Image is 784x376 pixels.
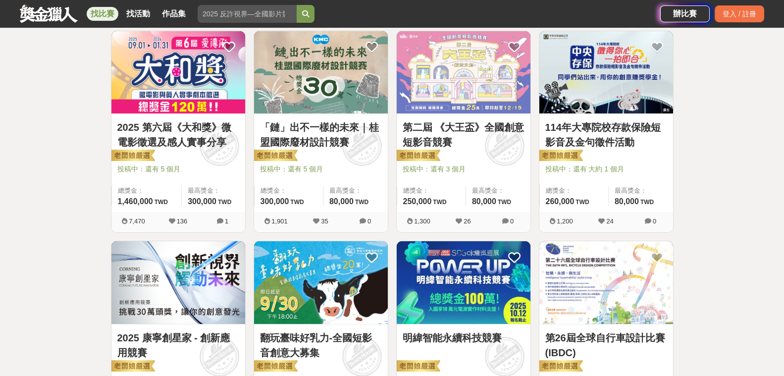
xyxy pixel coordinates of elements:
[397,31,530,114] img: Cover Image
[539,31,673,114] img: Cover Image
[403,164,524,174] span: 投稿中：還有 3 個月
[615,197,639,206] span: 80,000
[537,360,583,374] img: 老闆娘嚴選
[510,217,514,225] span: 0
[472,197,496,206] span: 80,000
[355,199,368,206] span: TWD
[433,199,446,206] span: TWD
[395,360,440,374] img: 老闆娘嚴選
[117,120,239,150] a: 2025 第六屆《大和獎》微電影徵選及感人實事分享
[252,149,298,163] img: 老闆娘嚴選
[545,330,667,360] a: 第26屆全球自行車設計比賽(IBDC)
[218,199,231,206] span: TWD
[260,120,382,150] a: 「鏈」出不一樣的未來｜桂盟國際廢材設計競賽
[660,5,710,22] a: 辦比賽
[117,164,239,174] span: 投稿中：還有 5 個月
[158,7,190,21] a: 作品集
[615,186,667,196] span: 最高獎金：
[109,149,155,163] img: 老闆娘嚴選
[260,330,382,360] a: 翻玩臺味好乳力-全國短影音創意大募集
[403,120,524,150] a: 第二屆 《大王盃》全國創意短影音競賽
[414,217,430,225] span: 1,300
[545,120,667,150] a: 114年大專院校存款保險短影音及金句徵件活動
[261,197,289,206] span: 300,000
[290,199,304,206] span: TWD
[225,217,228,225] span: 1
[403,186,460,196] span: 總獎金：
[87,7,118,21] a: 找比賽
[111,31,245,114] img: Cover Image
[177,217,188,225] span: 136
[397,241,530,324] img: Cover Image
[254,241,388,324] img: Cover Image
[653,217,656,225] span: 0
[403,197,432,206] span: 250,000
[321,217,328,225] span: 35
[606,217,613,225] span: 24
[155,199,168,206] span: TWD
[111,241,245,324] img: Cover Image
[117,330,239,360] a: 2025 康寧創星家 - 創新應用競賽
[403,330,524,345] a: 明緯智能永續科技競賽
[545,164,667,174] span: 投稿中：還有 大約 1 個月
[640,199,654,206] span: TWD
[261,186,317,196] span: 總獎金：
[129,217,145,225] span: 7,470
[109,360,155,374] img: 老闆娘嚴選
[546,186,602,196] span: 總獎金：
[537,149,583,163] img: 老闆娘嚴選
[252,360,298,374] img: 老闆娘嚴選
[575,199,589,206] span: TWD
[329,197,354,206] span: 80,000
[557,217,573,225] span: 1,200
[472,186,524,196] span: 最高獎金：
[188,186,239,196] span: 最高獎金：
[122,7,154,21] a: 找活動
[367,217,371,225] span: 0
[498,199,511,206] span: TWD
[464,217,470,225] span: 26
[254,31,388,114] img: Cover Image
[329,186,382,196] span: 最高獎金：
[198,5,297,23] input: 2025 反詐視界—全國影片競賽
[188,197,216,206] span: 300,000
[539,241,673,324] img: Cover Image
[118,197,153,206] span: 1,460,000
[395,149,440,163] img: 老闆娘嚴選
[546,197,575,206] span: 260,000
[118,186,176,196] span: 總獎金：
[715,5,764,22] div: 登入 / 註冊
[260,164,382,174] span: 投稿中：還有 5 個月
[271,217,288,225] span: 1,901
